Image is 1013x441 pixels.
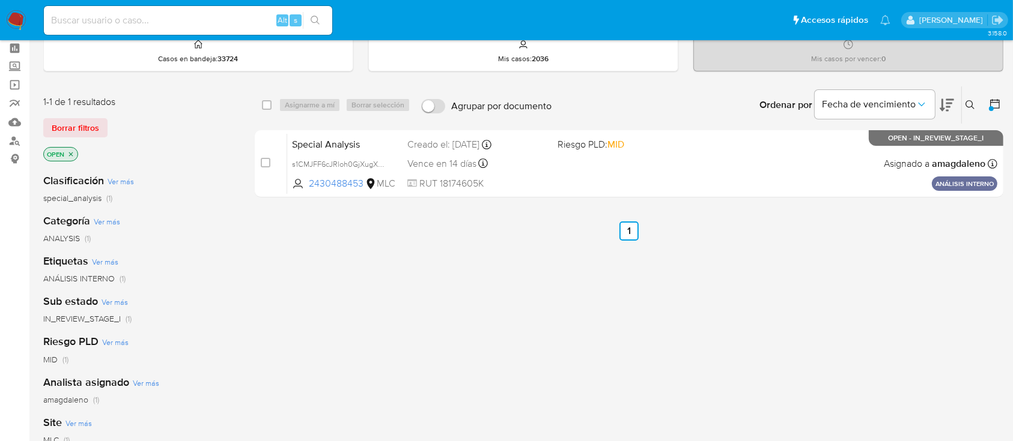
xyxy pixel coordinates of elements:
[294,14,297,26] span: s
[919,14,987,26] p: aline.magdaleno@mercadolibre.com
[988,28,1007,38] span: 3.158.0
[801,14,868,26] span: Accesos rápidos
[44,13,332,28] input: Buscar usuario o caso...
[278,14,287,26] span: Alt
[880,15,890,25] a: Notificaciones
[303,12,327,29] button: search-icon
[991,14,1004,26] a: Salir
